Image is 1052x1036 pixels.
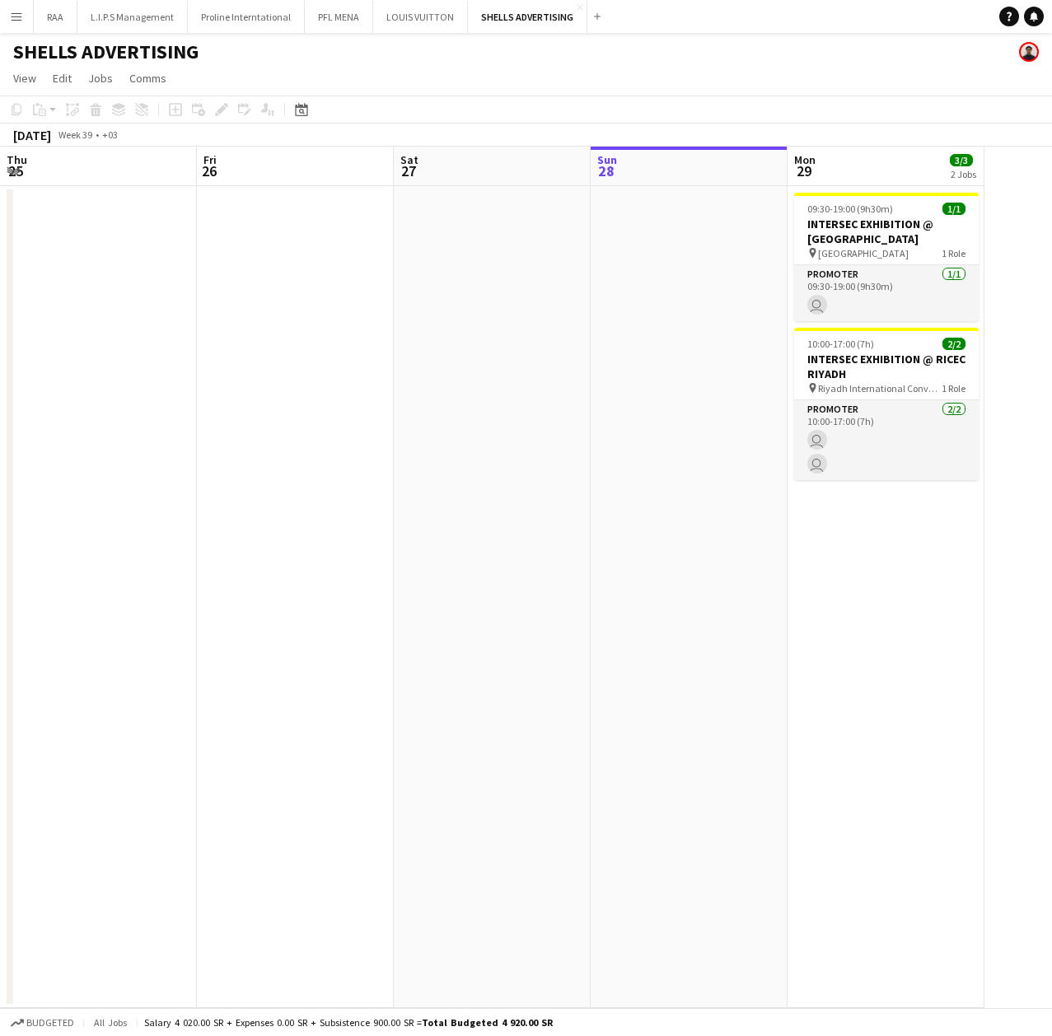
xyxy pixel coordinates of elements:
span: 27 [398,161,418,180]
button: Proline Interntational [188,1,305,33]
span: Sun [597,152,617,167]
button: LOUIS VUITTON [373,1,468,33]
span: Fri [203,152,217,167]
button: PFL MENA [305,1,373,33]
app-job-card: 10:00-17:00 (7h)2/2INTERSEC EXHIBITION @ RICEC RIYADH Riyadh International Convention & Exhibitio... [794,328,979,480]
span: 3/3 [950,154,973,166]
span: All jobs [91,1016,130,1029]
span: Edit [53,71,72,86]
span: 25 [4,161,27,180]
span: 1 Role [942,247,966,259]
button: RAA [34,1,77,33]
span: 28 [595,161,617,180]
span: 09:30-19:00 (9h30m) [807,203,893,215]
h3: INTERSEC EXHIBITION @ RICEC RIYADH [794,352,979,381]
span: Comms [129,71,166,86]
span: 1/1 [942,203,966,215]
span: Thu [7,152,27,167]
h1: SHELLS ADVERTISING [13,40,199,64]
span: Jobs [88,71,113,86]
span: 29 [792,161,816,180]
div: [DATE] [13,127,51,143]
a: Jobs [82,68,119,89]
app-card-role: Promoter1/109:30-19:00 (9h30m) [794,265,979,321]
span: [GEOGRAPHIC_DATA] [818,247,909,259]
button: Budgeted [8,1014,77,1032]
div: +03 [102,128,118,141]
div: 2 Jobs [951,168,976,180]
button: L.I.P.S Management [77,1,188,33]
h3: INTERSEC EXHIBITION @ [GEOGRAPHIC_DATA] [794,217,979,246]
span: View [13,71,36,86]
span: Week 39 [54,128,96,141]
span: 10:00-17:00 (7h) [807,338,874,350]
span: Sat [400,152,418,167]
a: Comms [123,68,173,89]
span: Mon [794,152,816,167]
app-card-role: Promoter2/210:00-17:00 (7h) [794,400,979,480]
app-job-card: 09:30-19:00 (9h30m)1/1INTERSEC EXHIBITION @ [GEOGRAPHIC_DATA] [GEOGRAPHIC_DATA]1 RolePromoter1/10... [794,193,979,321]
app-user-avatar: Kenan Tesfaselase [1019,42,1039,62]
span: 2/2 [942,338,966,350]
div: Salary 4 020.00 SR + Expenses 0.00 SR + Subsistence 900.00 SR = [144,1016,553,1029]
a: Edit [46,68,78,89]
span: Total Budgeted 4 920.00 SR [422,1016,553,1029]
a: View [7,68,43,89]
span: Riyadh International Convention & Exhibition Center [818,382,942,394]
span: Budgeted [26,1017,74,1029]
span: 26 [201,161,217,180]
button: SHELLS ADVERTISING [468,1,587,33]
span: 1 Role [942,382,966,394]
